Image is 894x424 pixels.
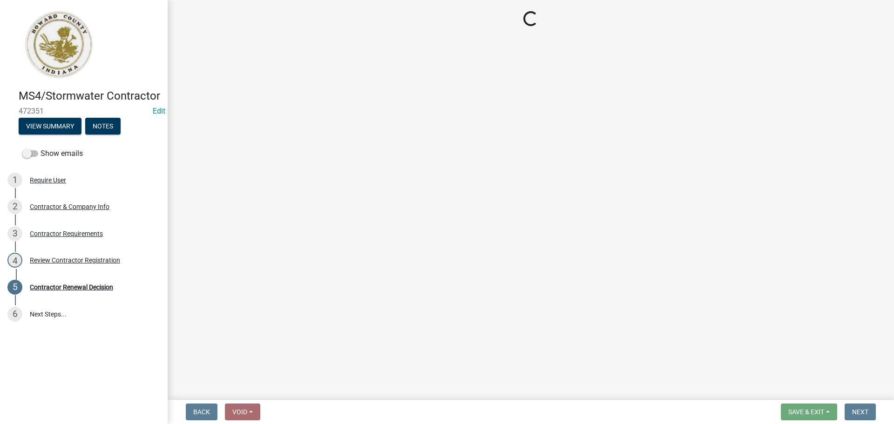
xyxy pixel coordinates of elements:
[7,226,22,241] div: 3
[781,404,837,420] button: Save & Exit
[153,107,165,115] a: Edit
[7,253,22,268] div: 4
[19,118,81,135] button: View Summary
[7,173,22,188] div: 1
[225,404,260,420] button: Void
[30,177,66,183] div: Require User
[30,230,103,237] div: Contractor Requirements
[232,408,247,416] span: Void
[85,118,121,135] button: Notes
[788,408,824,416] span: Save & Exit
[193,408,210,416] span: Back
[19,107,149,115] span: 472351
[7,307,22,322] div: 6
[7,280,22,295] div: 5
[19,10,98,80] img: Howard County, Indiana
[30,203,109,210] div: Contractor & Company Info
[153,107,165,115] wm-modal-confirm: Edit Application Number
[30,257,120,263] div: Review Contractor Registration
[85,123,121,130] wm-modal-confirm: Notes
[852,408,868,416] span: Next
[845,404,876,420] button: Next
[30,284,113,290] div: Contractor Renewal Decision
[19,123,81,130] wm-modal-confirm: Summary
[7,199,22,214] div: 2
[22,148,83,159] label: Show emails
[186,404,217,420] button: Back
[19,89,160,103] h4: MS4/Stormwater Contractor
